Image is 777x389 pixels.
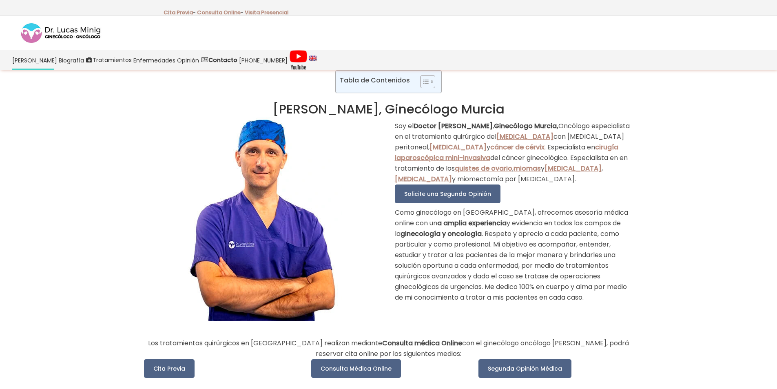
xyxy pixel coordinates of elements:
a: Opinión [176,50,200,70]
a: Contacto [200,50,238,70]
img: Videos Youtube Ginecología [289,50,308,70]
strong: a amplia experiencia [437,218,507,228]
a: [MEDICAL_DATA] [395,174,452,184]
a: Tratamientos [85,50,133,70]
a: [MEDICAL_DATA] [545,164,602,173]
strong: Ginecólogo Murcia, [494,121,558,131]
a: Cita Previa [164,9,193,16]
a: Biografía [58,50,85,70]
p: Tabla de Contenidos [340,76,410,85]
p: Como ginecólogo en [GEOGRAPHIC_DATA], ofrecemos asesoría médica online con un y evidencia en todo... [395,207,633,303]
a: Consulta Online [197,9,241,16]
p: Soy el , Oncólogo especialista en el tratamiento quirúrgico del con [MEDICAL_DATA] peritoneal, y ... [395,121,633,184]
a: miomas [514,164,541,173]
p: Los tratamientos quirúrgicos en [GEOGRAPHIC_DATA] realizan mediante con el ginecólogo oncólogo [P... [144,338,633,359]
strong: ginecología y oncología [401,229,482,238]
a: Videos Youtube Ginecología [288,50,308,70]
a: Solicite una Segunda Opinión [395,184,500,203]
a: Segunda Opinión Médica [478,359,571,378]
a: quistes de ovario [455,164,512,173]
span: Solicite una Segunda Opinión [404,190,491,198]
span: Tratamientos [93,56,132,65]
span: [PERSON_NAME] [12,56,57,65]
a: [PHONE_NUMBER] [238,50,288,70]
strong: Consulta médica Online [382,338,462,348]
a: cáncer de cérvix [490,142,545,152]
span: Opinión [177,56,199,65]
strong: Contacto [208,56,237,64]
span: Cita Previa [153,365,185,373]
span: Biografía [59,56,84,65]
a: Enfermedades [133,50,176,70]
a: language english [308,50,317,70]
a: [MEDICAL_DATA] [496,132,553,141]
span: Segunda Opinión Médica [488,365,562,373]
a: Visita Presencial [245,9,289,16]
a: Consulta Médica Online [311,359,401,378]
span: Consulta Médica Online [321,365,392,373]
a: Cita Previa [144,359,195,378]
strong: Doctor [PERSON_NAME] [414,121,493,131]
img: Dr Lucas Minig Ginecologo en La Coruña [184,117,342,321]
span: Enfermedades [133,56,175,65]
p: - [164,7,196,18]
img: language english [309,56,317,60]
a: [PERSON_NAME] [11,50,58,70]
span: [PHONE_NUMBER] [239,56,288,65]
a: [MEDICAL_DATA] [429,142,487,152]
a: Toggle Table of Content [414,75,433,89]
p: - [197,7,244,18]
